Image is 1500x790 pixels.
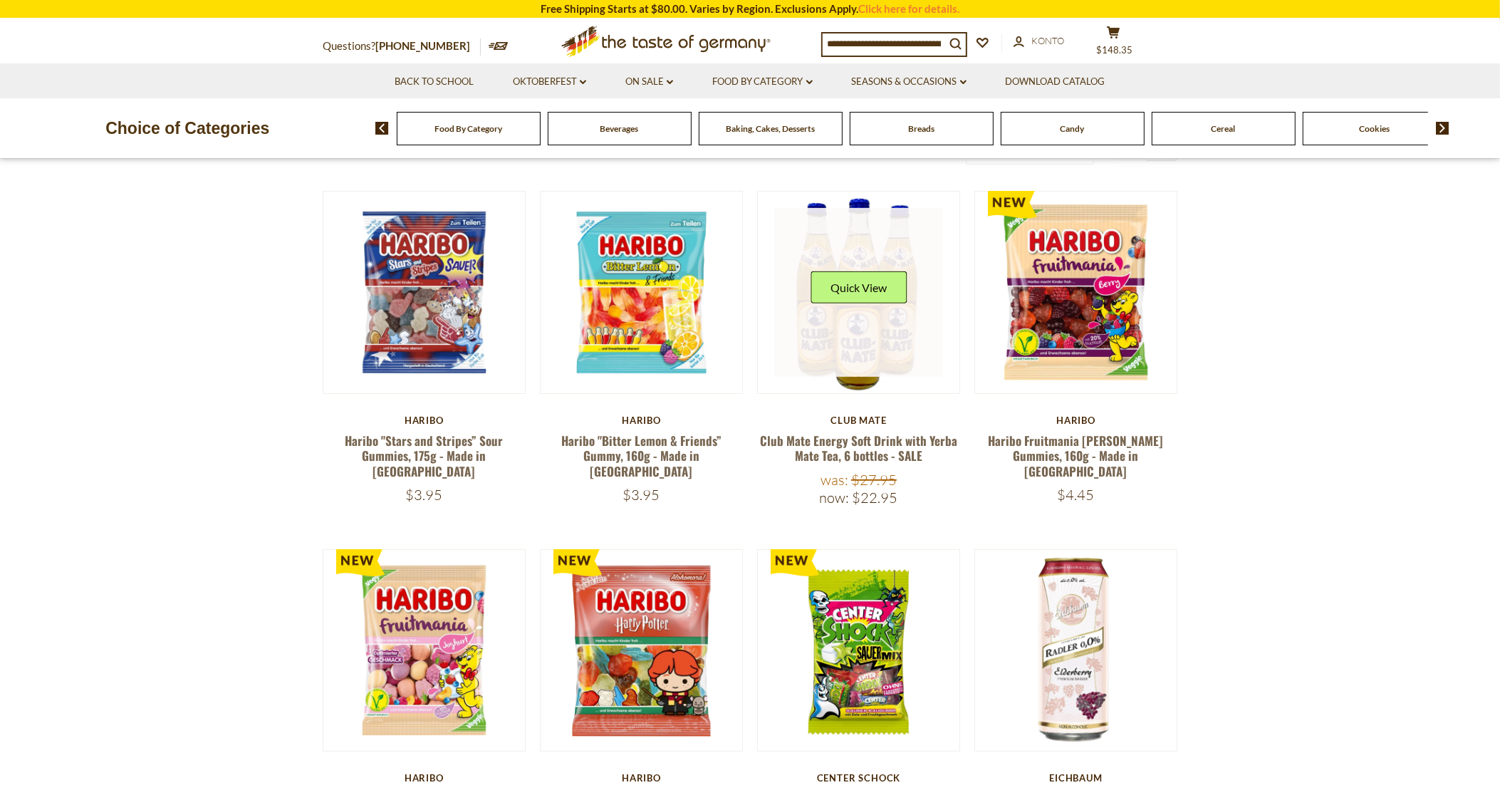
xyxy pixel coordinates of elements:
[757,415,960,426] div: Club Mate
[712,74,813,90] a: Food By Category
[323,415,526,426] div: Haribo
[434,123,502,134] a: Food By Category
[1061,123,1085,134] a: Candy
[851,471,897,489] span: $27.95
[989,432,1164,480] a: Haribo Fruitmania [PERSON_NAME] Gummies, 160g - Made in [GEOGRAPHIC_DATA]
[853,489,898,506] span: $22.95
[540,772,743,784] div: Haribo
[561,432,722,480] a: Haribo "Bitter Lemon & Friends” Gummy, 160g - Made in [GEOGRAPHIC_DATA]
[1058,486,1095,504] span: $4.45
[600,123,639,134] a: Beverages
[625,74,673,90] a: On Sale
[1014,33,1064,49] a: Konto
[974,415,1177,426] div: Haribo
[345,432,503,480] a: Haribo "Stars and Stripes” Sour Gummies, 175g - Made in [GEOGRAPHIC_DATA]
[811,271,907,303] button: Quick View
[540,415,743,426] div: Haribo
[375,39,470,52] a: [PHONE_NUMBER]
[375,122,389,135] img: previous arrow
[908,123,934,134] a: Breads
[1359,123,1390,134] a: Cookies
[1092,26,1135,61] button: $148.35
[820,489,850,506] label: Now:
[323,550,525,752] img: Haribo Fruitmania Yoghurt Gummies, 160g - Made in Germany
[1212,123,1236,134] a: Cereal
[395,74,474,90] a: Back to School
[858,2,959,15] a: Click here for details.
[726,123,815,134] a: Baking, Cakes, Desserts
[323,37,481,56] p: Questions?
[821,471,848,489] label: Was:
[405,486,442,504] span: $3.95
[1031,35,1064,46] span: Konto
[758,192,959,393] img: Club Mate Energy Soft Drink with Yerba Mate Tea, 6 bottles - SALE
[513,74,586,90] a: Oktoberfest
[758,550,959,752] img: Center Shock "Sour Mix" Chewing Gums, 11 pieces, 44g
[323,192,525,393] img: Haribo "Stars and Stripes” Sour Gummies, 175g - Made in Germany
[1097,44,1133,56] span: $148.35
[541,192,742,393] img: Haribo "Bitter Lemon & Friends” Gummy, 160g - Made in Germany
[975,550,1177,752] img: Eichbaum "Elderberry Radler" Carbonated Beverage , 500ml
[323,772,526,784] div: Haribo
[757,772,960,784] div: Center Schock
[760,432,957,464] a: Club Mate Energy Soft Drink with Yerba Mate Tea, 6 bottles - SALE
[541,550,742,752] img: Haribo “Harry Potter - Ron” Gummies, 160g - Made in Germany
[975,192,1177,393] img: Haribo Fruitmania Berry Gummies, 160g - Made in Germany
[974,772,1177,784] div: Eichbaum
[623,486,660,504] span: $3.95
[1436,122,1449,135] img: next arrow
[1006,74,1105,90] a: Download Catalog
[852,74,967,90] a: Seasons & Occasions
